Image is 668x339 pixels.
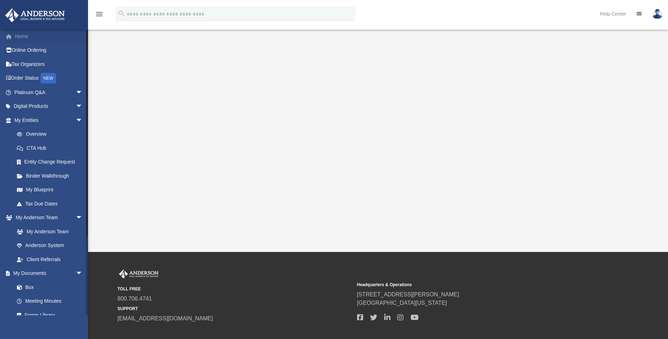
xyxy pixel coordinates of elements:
[76,266,90,281] span: arrow_drop_down
[5,57,93,71] a: Tax Organizers
[10,224,86,239] a: My Anderson Team
[10,294,90,308] a: Meeting Minutes
[118,270,160,279] img: Anderson Advisors Platinum Portal
[5,71,93,86] a: Order StatusNEW
[40,73,56,84] div: NEW
[118,315,213,321] a: [EMAIL_ADDRESS][DOMAIN_NAME]
[10,280,86,294] a: Box
[5,266,90,281] a: My Documentsarrow_drop_down
[5,85,93,99] a: Platinum Q&Aarrow_drop_down
[10,308,86,322] a: Forms Library
[5,99,93,113] a: Digital Productsarrow_drop_down
[652,9,663,19] img: User Pic
[76,85,90,100] span: arrow_drop_down
[5,43,93,57] a: Online Ordering
[5,211,90,225] a: My Anderson Teamarrow_drop_down
[95,10,104,18] i: menu
[10,239,90,253] a: Anderson System
[357,291,459,297] a: [STREET_ADDRESS][PERSON_NAME]
[5,113,93,127] a: My Entitiesarrow_drop_down
[76,99,90,114] span: arrow_drop_down
[95,13,104,18] a: menu
[10,141,93,155] a: CTA Hub
[10,197,93,211] a: Tax Due Dates
[118,306,352,312] small: SUPPORT
[118,296,152,302] a: 800.706.4741
[118,286,352,292] small: TOLL FREE
[357,282,592,288] small: Headquarters & Operations
[357,300,447,306] a: [GEOGRAPHIC_DATA][US_STATE]
[10,183,90,197] a: My Blueprint
[3,8,67,22] img: Anderson Advisors Platinum Portal
[5,29,93,43] a: Home
[118,10,125,17] i: search
[76,113,90,128] span: arrow_drop_down
[10,127,93,141] a: Overview
[10,252,90,266] a: Client Referrals
[10,155,93,169] a: Entity Change Request
[76,211,90,225] span: arrow_drop_down
[10,169,93,183] a: Binder Walkthrough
